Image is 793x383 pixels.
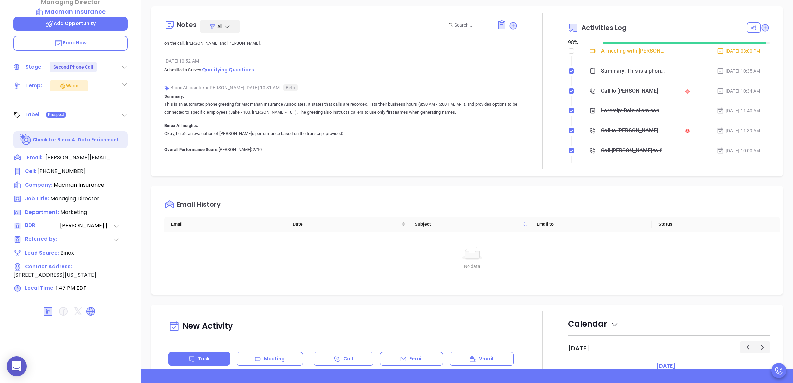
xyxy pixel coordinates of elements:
span: [PERSON_NAME][EMAIL_ADDRESS][DOMAIN_NAME] [45,154,115,161]
span: Binox [60,249,74,257]
img: Ai-Enrich-DaqCidB-.svg [20,134,32,146]
div: Label: [25,110,41,120]
a: [DATE] [655,361,677,371]
b: Summary: [164,94,184,99]
button: Previous day [740,341,755,353]
div: No data [170,263,774,270]
span: BDR: [25,222,59,230]
b: Binox AI Insights: [164,123,198,128]
div: Summary: This is a phone call between [PERSON_NAME] from [GEOGRAPHIC_DATA] and [PERSON_NAME]. [PE... [601,66,665,76]
p: Task [198,355,210,362]
div: Email History [177,201,221,210]
th: Email to [530,217,652,232]
img: svg%3e [164,86,169,91]
p: This is an automated phone greeting for Macmahan Insurance Associates. It states that calls are r... [164,100,517,116]
span: Job Title: [25,195,49,202]
div: Call [PERSON_NAME] to follow up [601,146,665,156]
div: [DATE] 11:39 AM [717,127,760,134]
span: Cell : [25,168,36,175]
div: Loremip: Dolo si am consectet adipiscin elitsed doe Temporin Utlaboree Doloremagn. Al enimadmi ve... [601,106,665,116]
div: [DATE] 10:52 AM [164,56,517,66]
span: [PERSON_NAME] [PERSON_NAME] [60,222,113,230]
p: Submitted a Survey [164,66,517,74]
div: 98 % [568,39,595,47]
span: Referred by: [25,235,59,244]
div: Stage: [25,62,43,72]
span: Book Now [54,39,87,46]
div: Call to [PERSON_NAME] [601,86,658,96]
th: Date [286,217,408,232]
div: Warm [59,82,78,90]
span: [STREET_ADDRESS][US_STATE] [13,271,96,279]
span: Managing Director [50,195,99,202]
h2: [DATE] [568,345,589,352]
span: ● [205,85,208,90]
div: [DATE] 10:35 AM [717,67,760,75]
div: [DATE] 10:34 AM [717,87,760,95]
b: Overall Performance Score: [164,147,219,152]
span: Activities Log [581,24,627,31]
span: Marketing [60,208,87,216]
div: Temp: [25,81,42,91]
th: Email [164,217,286,232]
span: [PHONE_NUMBER] [37,167,86,175]
div: New Activity [168,318,513,335]
div: [DATE] 10:00 AM [717,147,760,154]
div: Second Phone Call [53,62,94,72]
span: Contact Address: [25,263,72,270]
span: Company: [25,181,52,188]
span: Qualifying Questions [202,66,254,73]
span: Department: [25,209,59,216]
span: All [217,23,222,30]
span: Prospect [48,111,64,118]
div: Call to [PERSON_NAME] [601,126,658,136]
span: Calendar [568,318,619,329]
button: Next day [755,341,770,353]
p: Check for Binox AI Data Enrichment [33,136,119,143]
span: Subject [415,221,520,228]
a: Macman Insurance [13,7,128,16]
span: Add Opportunity [45,20,96,27]
span: Local Time: [25,285,55,291]
span: Macman Insurance [54,181,104,189]
input: Search... [454,21,489,29]
span: Date [293,221,400,228]
div: [DATE] 03:00 PM [717,47,760,55]
p: Email [409,355,423,362]
div: Binox AI Insights [PERSON_NAME] | [DATE] 10:31 AM [164,83,517,93]
span: 1:47 PM EDT [56,284,87,292]
span: Beta [283,84,298,91]
span: Email: [27,154,42,162]
p: Call [343,355,353,362]
div: A meeting with [PERSON_NAME] has been scheduled - [PERSON_NAME] [601,46,665,56]
th: Status [652,217,773,232]
p: Meeting [264,355,285,362]
p: Vmail [479,355,493,362]
div: [DATE] 11:40 AM [717,107,760,114]
span: Lead Source: [25,249,59,256]
div: Notes [177,21,197,28]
